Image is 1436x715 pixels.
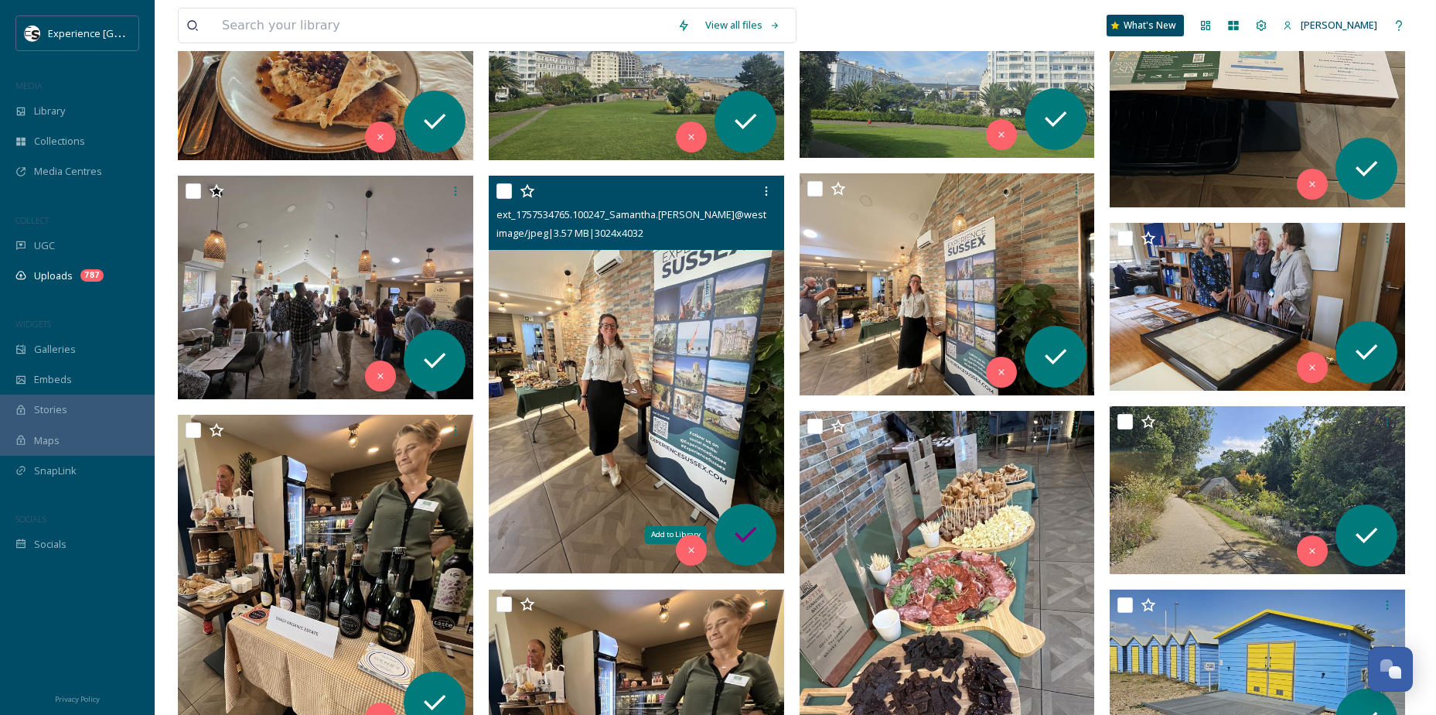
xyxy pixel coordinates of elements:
[80,269,104,282] div: 787
[25,26,40,41] img: WSCC%20ES%20Socials%20Icon%20-%20Secondary%20-%20Black.jpg
[15,80,43,91] span: MEDIA
[55,694,100,704] span: Privacy Policy
[1301,18,1377,32] span: [PERSON_NAME]
[34,269,73,283] span: Uploads
[34,238,55,253] span: UGC
[800,173,1095,395] img: ext_1757534764.076439_Samantha.smithson@westsussex.gov.uk-IMG_8841.jpeg
[34,342,76,357] span: Galleries
[1110,223,1408,391] img: ext_1755780138.4622_-1000067129.jpg
[34,402,67,417] span: Stories
[34,134,85,149] span: Collections
[645,526,707,543] div: Add to Library
[55,689,100,707] a: Privacy Policy
[34,372,72,387] span: Embeds
[34,164,102,179] span: Media Centres
[1107,15,1184,36] a: What's New
[698,10,788,40] a: View all files
[34,104,65,118] span: Library
[489,176,787,573] img: ext_1757534765.100247_Samantha.smithson@westsussex.gov.uk-IMG_8843.jpeg
[15,513,46,525] span: SOCIALS
[1275,10,1385,40] a: [PERSON_NAME]
[496,207,903,221] span: ext_1757534765.100247_Samantha.[PERSON_NAME]@westsussex.gov.uk-IMG_8843.jpeg
[1110,406,1408,574] img: ext_1755780137.419603_-1000067324.jpg
[34,433,60,448] span: Maps
[15,214,49,226] span: COLLECT
[496,226,643,240] span: image/jpeg | 3.57 MB | 3024 x 4032
[34,537,67,552] span: Socials
[15,318,51,330] span: WIDGETS
[178,176,476,400] img: ext_1757534805.644096_Samantha.smithson@westsussex.gov.uk-IMG_8837.jpeg
[1368,647,1413,692] button: Open Chat
[48,26,201,40] span: Experience [GEOGRAPHIC_DATA]
[34,464,77,478] span: SnapLink
[214,9,670,43] input: Search your library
